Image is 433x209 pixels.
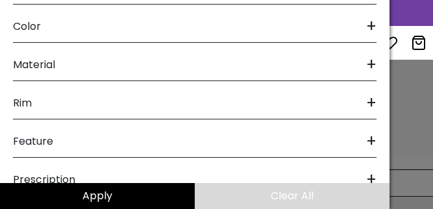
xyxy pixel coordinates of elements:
[366,164,377,195] span: +
[366,126,377,157] span: +
[13,11,41,42] span: Color
[195,183,390,209] button: Clear All
[13,164,75,195] span: Prescription
[366,49,377,80] span: +
[366,11,377,42] span: +
[366,88,377,119] span: +
[13,49,55,80] span: Material
[13,126,53,157] span: Feature
[13,88,32,119] span: Rim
